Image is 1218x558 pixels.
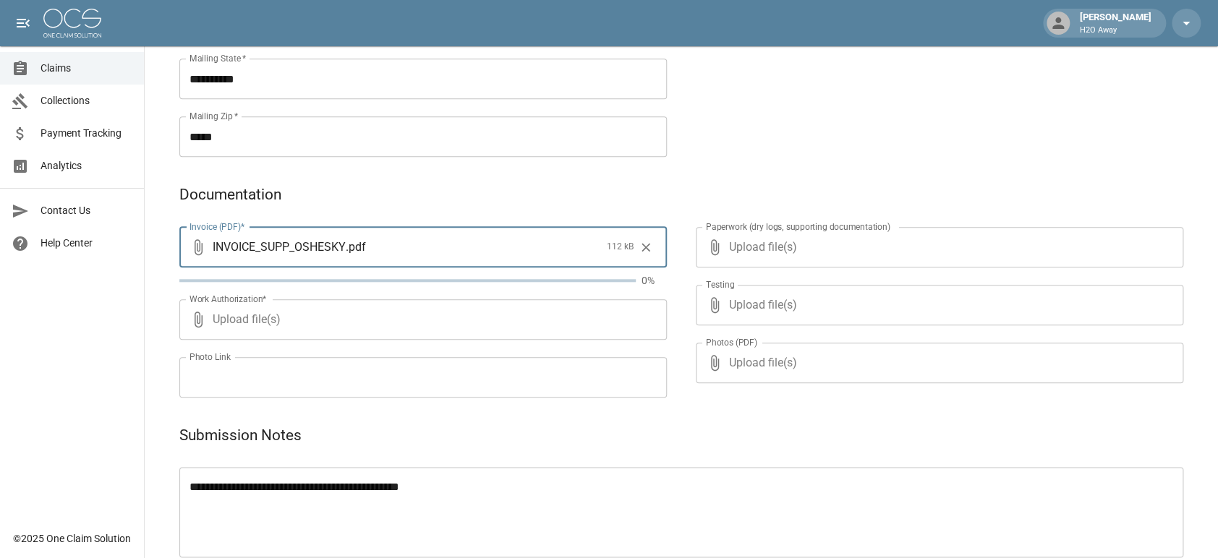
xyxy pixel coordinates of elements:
[41,93,132,108] span: Collections
[41,158,132,173] span: Analytics
[41,126,132,141] span: Payment Tracking
[346,239,366,255] span: . pdf
[729,227,1144,267] span: Upload file(s)
[1080,25,1151,37] p: H2O Away
[189,220,245,233] label: Invoice (PDF)*
[189,293,267,305] label: Work Authorization*
[607,240,634,254] span: 112 kB
[213,239,346,255] span: INVOICE_SUPP_OSHESKY
[9,9,38,38] button: open drawer
[189,110,239,122] label: Mailing Zip
[729,285,1144,325] span: Upload file(s)
[729,343,1144,383] span: Upload file(s)
[1074,10,1157,36] div: [PERSON_NAME]
[189,351,231,363] label: Photo Link
[706,336,757,348] label: Photos (PDF)
[13,531,131,546] div: © 2025 One Claim Solution
[213,299,628,340] span: Upload file(s)
[642,273,667,288] p: 0%
[189,52,246,64] label: Mailing State
[41,61,132,76] span: Claims
[41,203,132,218] span: Contact Us
[43,9,101,38] img: ocs-logo-white-transparent.png
[706,278,734,291] label: Testing
[706,220,890,233] label: Paperwork (dry logs, supporting documentation)
[41,236,132,251] span: Help Center
[635,236,657,258] button: Clear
